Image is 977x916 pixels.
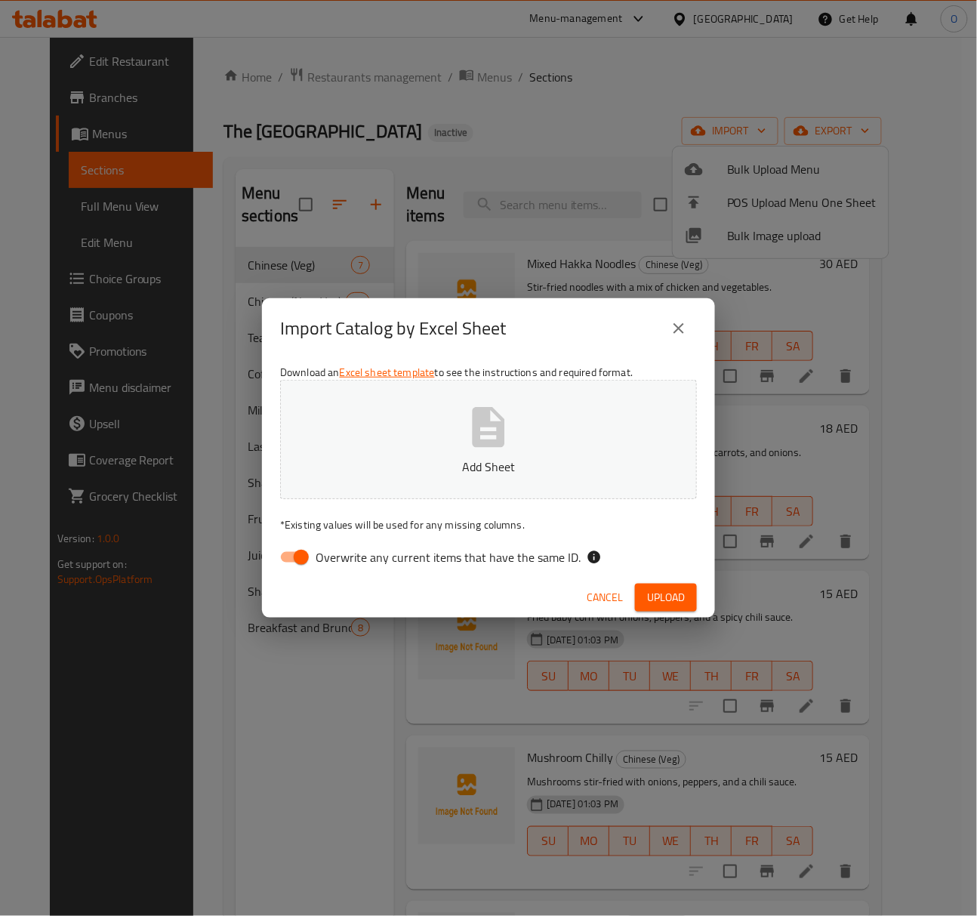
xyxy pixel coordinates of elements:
[280,380,697,499] button: Add Sheet
[280,517,697,532] p: Existing values will be used for any missing columns.
[262,359,715,578] div: Download an to see the instructions and required format.
[340,362,435,382] a: Excel sheet template
[581,584,629,612] button: Cancel
[647,588,685,607] span: Upload
[587,550,602,565] svg: If the overwrite option isn't selected, then the items that match an existing ID will be ignored ...
[635,584,697,612] button: Upload
[587,588,623,607] span: Cancel
[661,310,697,347] button: close
[280,316,506,341] h2: Import Catalog by Excel Sheet
[316,548,581,566] span: Overwrite any current items that have the same ID.
[304,458,673,476] p: Add Sheet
